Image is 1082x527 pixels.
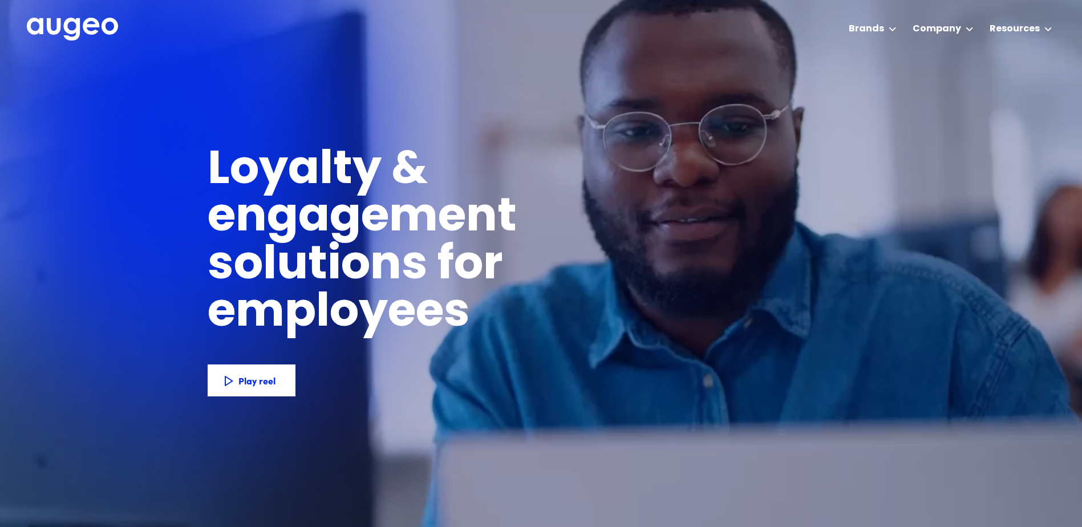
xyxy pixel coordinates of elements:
[913,22,961,36] div: Company
[208,364,295,396] a: Play reel
[208,290,490,338] h1: employees
[208,148,700,290] h1: Loyalty & engagement solutions for
[27,18,118,41] img: Augeo's full logo in white.
[27,18,118,42] a: home
[849,22,884,36] div: Brands
[990,22,1040,36] div: Resources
